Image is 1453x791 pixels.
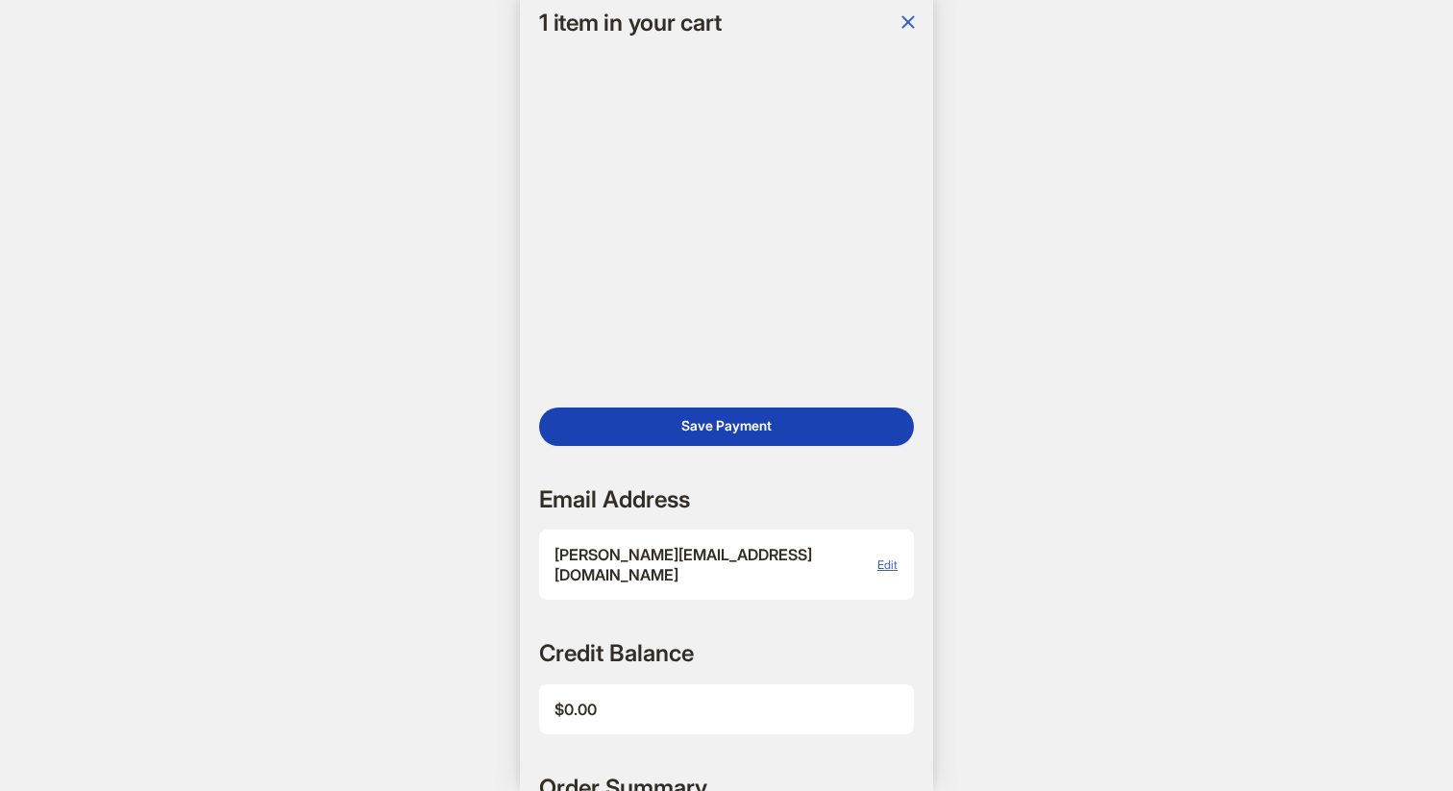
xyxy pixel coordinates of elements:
button: Edit [876,545,899,585]
h2: Email Address [539,484,690,514]
h1: 1 item in your cart [539,11,721,36]
span: [PERSON_NAME][EMAIL_ADDRESS][DOMAIN_NAME] [554,545,876,585]
button: Save Payment [539,408,914,446]
h2: Credit Balance [539,638,694,668]
span: Edit [877,557,898,572]
span: $0.00 [554,700,597,720]
iframe: Secure address input frame [535,14,918,396]
span: Save Payment [681,417,772,434]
